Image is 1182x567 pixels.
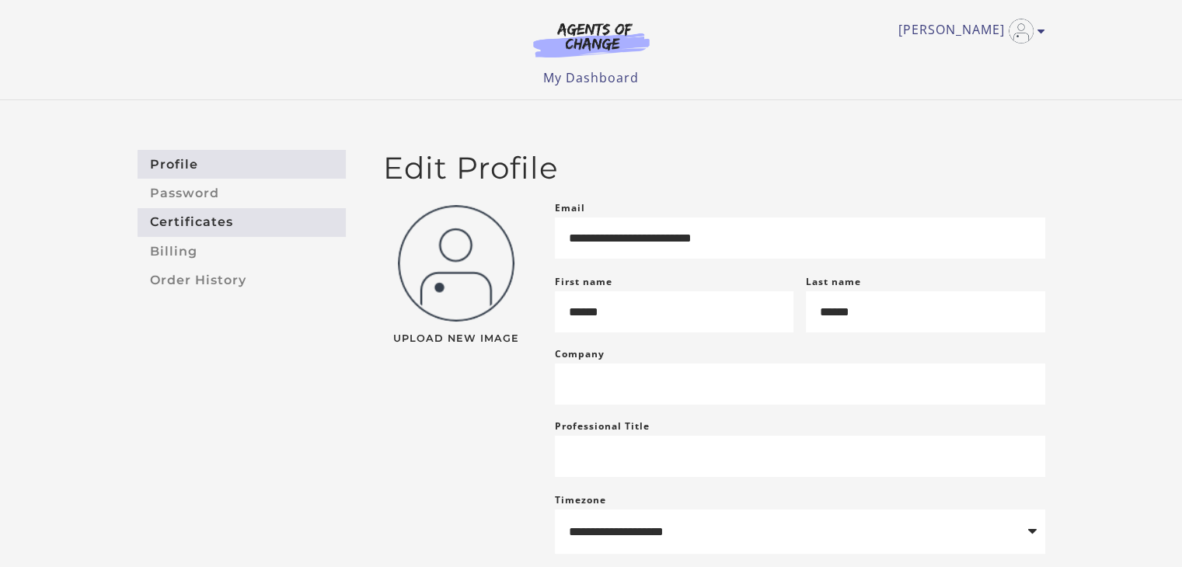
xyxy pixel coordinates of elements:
[806,275,861,288] label: Last name
[138,237,346,266] a: Billing
[543,69,639,86] a: My Dashboard
[138,266,346,294] a: Order History
[517,22,666,57] img: Agents of Change Logo
[383,334,530,344] span: Upload New Image
[138,150,346,179] a: Profile
[383,150,1045,186] h2: Edit Profile
[555,417,650,436] label: Professional Title
[555,345,605,364] label: Company
[138,208,346,237] a: Certificates
[898,19,1037,43] a: Toggle menu
[555,493,606,506] label: Timezone
[555,275,612,288] label: First name
[138,179,346,207] a: Password
[555,199,585,217] label: Email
